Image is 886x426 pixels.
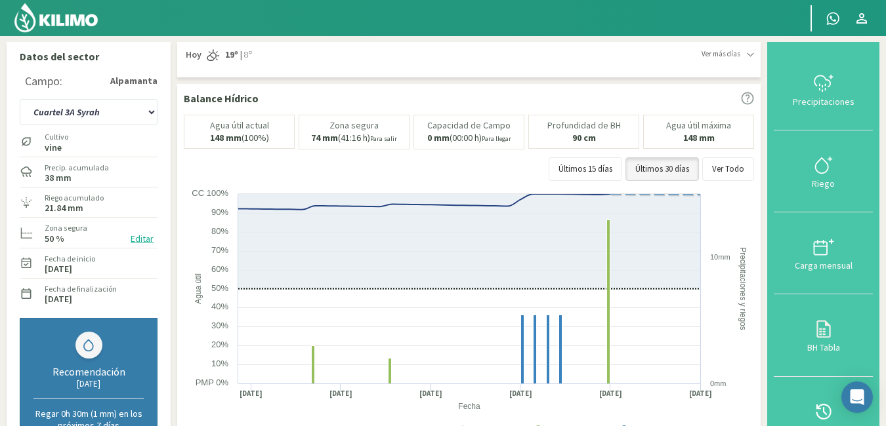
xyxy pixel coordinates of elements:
[196,378,229,387] text: PMP 0%
[184,48,201,62] span: Hoy
[427,121,511,130] p: Capacidad de Campo
[13,2,99,33] img: Kilimo
[689,389,712,398] text: [DATE]
[211,339,228,349] text: 20%
[211,358,228,368] text: 10%
[841,381,873,413] div: Open Intercom Messenger
[427,132,450,144] b: 0 mm
[774,294,873,376] button: BH Tabla
[482,134,511,143] small: Para llegar
[599,389,622,398] text: [DATE]
[710,253,730,261] text: 10mm
[572,132,596,144] b: 90 cm
[778,343,869,352] div: BH Tabla
[45,174,72,182] label: 38 mm
[778,97,869,106] div: Precipitaciones
[683,132,715,144] b: 148 mm
[427,133,511,144] p: (00:00 h)
[311,133,397,144] p: (41:16 h)
[45,235,64,243] label: 50 %
[211,301,228,311] text: 40%
[211,207,228,217] text: 90%
[242,48,252,62] span: 8º
[45,283,117,295] label: Fecha de finalización
[774,130,873,212] button: Riego
[419,389,442,398] text: [DATE]
[211,320,228,330] text: 30%
[194,273,203,304] text: Agua útil
[33,365,144,378] div: Recomendación
[458,402,480,411] text: Fecha
[666,121,731,130] p: Agua útil máxima
[45,192,104,204] label: Riego acumulado
[370,134,397,143] small: Para salir
[211,226,228,236] text: 80%
[240,48,242,62] span: |
[778,261,869,270] div: Carga mensual
[329,389,352,398] text: [DATE]
[211,245,228,255] text: 70%
[702,48,740,60] span: Ver más días
[547,121,621,130] p: Profundidad de BH
[738,247,748,330] text: Precipitaciones y riegos
[311,132,338,144] b: 74 mm
[110,74,158,88] strong: Alpamanta
[184,90,259,106] p: Balance Hídrico
[192,188,228,198] text: CC 100%
[509,389,532,398] text: [DATE]
[778,179,869,188] div: Riego
[45,222,87,234] label: Zona segura
[225,48,238,60] strong: 19º
[774,48,873,130] button: Precipitaciones
[45,253,95,265] label: Fecha de inicio
[211,264,228,274] text: 60%
[25,75,62,88] div: Campo:
[45,162,109,174] label: Precip. acumulada
[329,121,379,130] p: Zona segura
[710,379,726,387] text: 0mm
[45,144,68,152] label: vine
[45,295,72,303] label: [DATE]
[45,265,72,273] label: [DATE]
[127,231,158,246] button: Editar
[45,131,68,143] label: Cultivo
[33,378,144,389] div: [DATE]
[210,133,269,143] p: (100%)
[210,121,269,130] p: Agua útil actual
[20,48,158,64] p: Datos del sector
[240,389,263,398] text: [DATE]
[625,157,699,181] button: Últimos 30 días
[211,283,228,293] text: 50%
[549,157,622,181] button: Últimos 15 días
[210,132,242,144] b: 148 mm
[702,157,754,181] button: Ver Todo
[774,212,873,294] button: Carga mensual
[45,204,83,212] label: 21.84 mm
